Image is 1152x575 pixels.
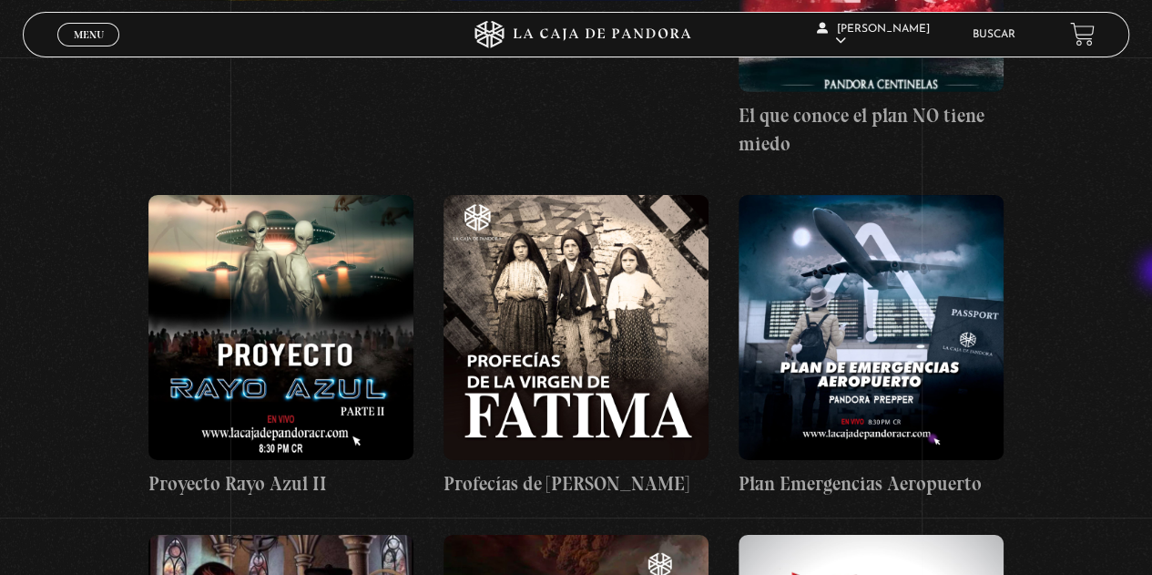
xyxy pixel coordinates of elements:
h4: Profecías de [PERSON_NAME] [443,469,709,498]
h4: Proyecto Rayo Azul II [148,469,413,498]
h4: El que conoce el plan NO tiene miedo [739,101,1004,159]
a: View your shopping cart [1070,22,1095,46]
a: Plan Emergencias Aeropuerto [739,195,1004,498]
a: Profecías de [PERSON_NAME] [443,195,709,498]
h4: Plan Emergencias Aeropuerto [739,469,1004,498]
a: Buscar [973,29,1015,40]
a: Proyecto Rayo Azul II [148,195,413,498]
h4: Escalera al Cielo [148,10,413,39]
span: [PERSON_NAME] [817,24,930,46]
span: Menu [74,29,104,40]
span: Cerrar [67,44,110,56]
h4: Proyecto Rayo Azul I [443,10,709,39]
